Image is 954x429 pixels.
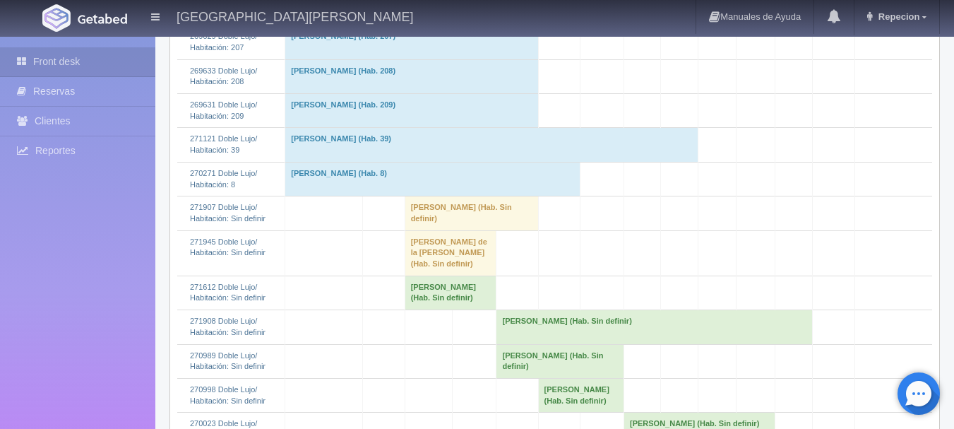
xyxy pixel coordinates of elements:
a: 271907 Doble Lujo/Habitación: Sin definir [190,203,266,223]
td: [PERSON_NAME] (Hab. Sin definir) [538,378,624,412]
td: [PERSON_NAME] (Hab. Sin definir) [496,310,813,344]
img: Getabed [78,13,127,24]
td: [PERSON_NAME] (Hab. 207) [285,25,538,59]
td: [PERSON_NAME] (Hab. 8) [285,162,580,196]
a: 271612 Doble Lujo/Habitación: Sin definir [190,283,266,302]
h4: [GEOGRAPHIC_DATA][PERSON_NAME] [177,7,413,25]
td: [PERSON_NAME] de la [PERSON_NAME] (Hab. Sin definir) [405,230,496,276]
td: [PERSON_NAME] (Hab. Sin definir) [496,344,624,378]
img: Getabed [42,4,71,32]
a: 271121 Doble Lujo/Habitación: 39 [190,134,257,154]
a: 271945 Doble Lujo/Habitación: Sin definir [190,237,266,257]
a: 270271 Doble Lujo/Habitación: 8 [190,169,257,189]
a: 269633 Doble Lujo/Habitación: 208 [190,66,257,86]
a: 270989 Doble Lujo/Habitación: Sin definir [190,351,266,371]
a: 269631 Doble Lujo/Habitación: 209 [190,100,257,120]
a: 270998 Doble Lujo/Habitación: Sin definir [190,385,266,405]
a: 271908 Doble Lujo/Habitación: Sin definir [190,317,266,336]
td: [PERSON_NAME] (Hab. 39) [285,128,698,162]
td: [PERSON_NAME] (Hab. Sin definir) [405,196,538,230]
a: 269629 Doble Lujo/Habitación: 207 [190,32,257,52]
td: [PERSON_NAME] (Hab. 209) [285,94,538,128]
td: [PERSON_NAME] (Hab. 208) [285,59,538,93]
span: Repecion [875,11,920,22]
td: [PERSON_NAME] (Hab. Sin definir) [405,276,496,310]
